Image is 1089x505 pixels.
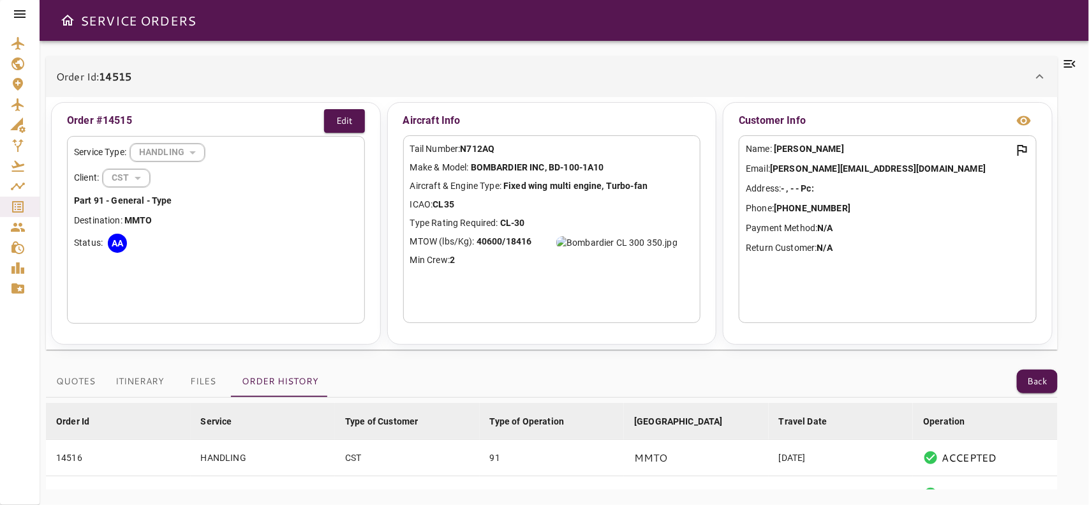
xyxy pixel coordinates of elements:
[1011,108,1037,133] button: view info
[103,161,149,195] div: HANDLING
[55,8,80,33] button: Open drawer
[1017,370,1058,393] button: Back
[105,366,174,397] button: Itinerary
[74,143,358,162] div: Service Type:
[145,215,152,225] b: O
[450,255,455,265] b: 2
[80,10,196,31] h6: SERVICE ORDERS
[739,113,806,128] p: Customer Info
[56,414,106,429] span: Order Id
[770,163,986,174] b: [PERSON_NAME][EMAIL_ADDRESS][DOMAIN_NAME]
[634,486,668,502] p: MMTO
[345,414,434,429] span: Type of Customer
[503,181,648,191] b: Fixed wing multi engine, Turbo-fan
[410,216,694,230] p: Type Rating Required:
[634,414,723,429] div: [GEOGRAPHIC_DATA]
[74,214,358,227] p: Destination:
[56,451,181,464] div: 14516
[74,169,358,188] div: Client:
[232,366,329,397] button: Order History
[746,182,1030,195] p: Address:
[480,439,625,476] td: 91
[324,109,365,133] button: Edit
[46,97,1058,350] div: Order Id:14515
[191,439,336,476] td: HANDLING
[769,439,914,476] td: [DATE]
[746,162,1030,176] p: Email:
[56,488,181,501] div: 14515
[174,366,232,397] button: Files
[410,235,694,248] p: MTOW (lbs/Kg):
[433,199,454,209] b: CL35
[335,439,480,476] td: CST
[403,109,701,132] p: Aircraft Info
[923,414,981,429] span: Operation
[201,414,232,429] div: Service
[923,414,965,429] div: Operation
[410,161,694,174] p: Make & Model:
[490,414,565,429] div: Type of Operation
[477,236,532,246] b: 40600/18416
[818,223,833,233] b: N/A
[782,183,815,193] b: - , - - Pc:
[345,414,418,429] div: Type of Customer
[46,366,105,397] button: Quotes
[460,144,494,154] b: N712AQ
[46,56,1058,97] div: Order Id:14515
[942,450,996,465] p: ACCEPTED
[746,241,1030,255] p: Return Customer:
[634,450,668,465] p: MMTO
[201,414,249,429] span: Service
[132,215,140,225] b: M
[140,215,145,225] b: T
[124,215,132,225] b: M
[779,414,844,429] span: Travel Date
[774,144,844,154] b: [PERSON_NAME]
[99,69,131,84] b: 14515
[746,202,1030,215] p: Phone:
[746,142,1030,156] p: Name:
[490,414,581,429] span: Type of Operation
[942,486,996,502] p: ACCEPTED
[410,179,694,193] p: Aircraft & Engine Type:
[746,222,1030,235] p: Payment Method:
[67,113,132,128] p: Order #14515
[817,243,833,253] b: N/A
[410,142,694,156] p: Tail Number:
[56,69,131,84] p: Order Id:
[500,218,525,228] b: CL-30
[108,234,127,253] div: AA
[56,414,89,429] div: Order Id
[410,253,694,267] p: Min Crew:
[410,198,694,211] p: ICAO:
[74,194,358,207] p: Part 91 - General - Type
[130,135,205,169] div: HANDLING
[634,414,739,429] span: [GEOGRAPHIC_DATA]
[46,366,329,397] div: basic tabs example
[74,236,103,250] p: Status:
[779,414,827,429] div: Travel Date
[556,236,678,249] img: Bombardier CL 300 350.jpg
[471,162,604,172] b: BOMBARDIER INC, BD-100-1A10
[774,203,850,213] b: [PHONE_NUMBER]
